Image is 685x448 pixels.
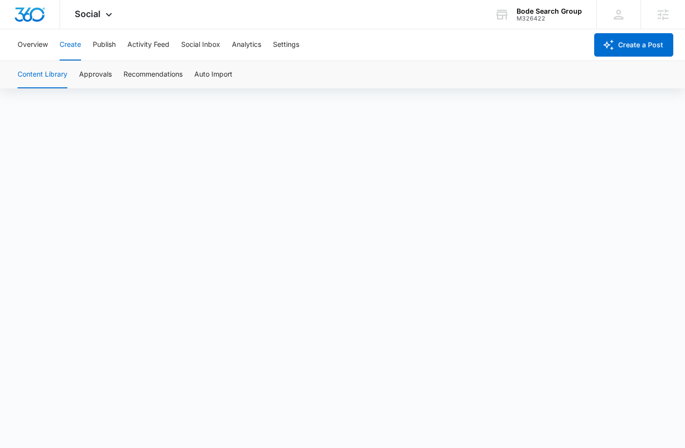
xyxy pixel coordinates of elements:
button: Recommendations [124,61,183,88]
button: Settings [273,29,299,61]
button: Analytics [232,29,261,61]
div: account id [517,15,582,22]
button: Content Library [18,61,67,88]
button: Publish [93,29,116,61]
button: Auto Import [194,61,232,88]
button: Approvals [79,61,112,88]
button: Create a Post [594,33,673,57]
span: Social [75,9,101,19]
button: Social Inbox [181,29,220,61]
button: Create [60,29,81,61]
button: Activity Feed [127,29,169,61]
div: account name [517,7,582,15]
button: Overview [18,29,48,61]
